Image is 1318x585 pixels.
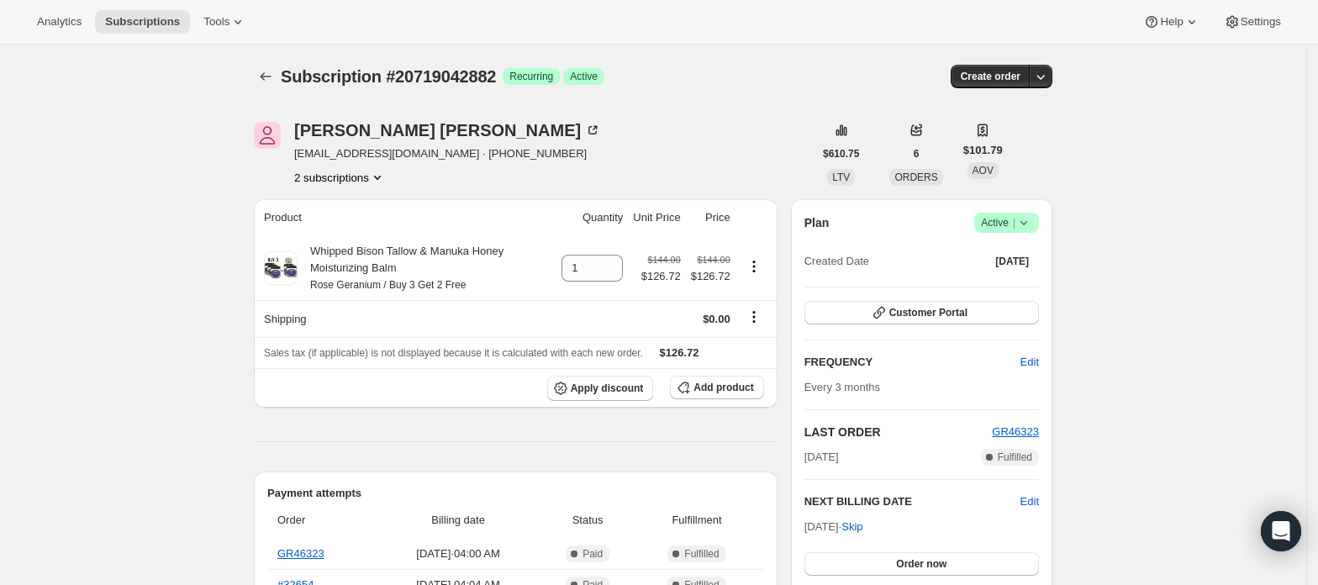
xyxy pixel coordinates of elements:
h2: FREQUENCY [804,354,1020,371]
span: Add product [693,381,753,394]
button: Analytics [27,10,92,34]
span: 6 [914,147,920,161]
button: Shipping actions [741,308,767,326]
span: Sales tax (if applicable) is not displayed because it is calculated with each new order. [264,347,643,359]
span: $126.72 [660,346,699,359]
button: Subscriptions [95,10,190,34]
h2: Payment attempts [267,485,764,502]
span: $0.00 [703,313,730,325]
button: Add product [670,376,763,399]
span: Every 3 months [804,381,880,393]
h2: Plan [804,214,830,231]
a: GR46323 [277,547,324,560]
span: [EMAIL_ADDRESS][DOMAIN_NAME] · [PHONE_NUMBER] [294,145,601,162]
span: Create order [961,70,1020,83]
span: Skip [841,519,862,535]
th: Unit Price [628,199,685,236]
button: 6 [904,142,930,166]
div: Open Intercom Messenger [1261,511,1301,551]
button: Customer Portal [804,301,1039,324]
span: Tools [203,15,229,29]
button: Product actions [741,257,767,276]
small: $144.00 [698,255,730,265]
span: Created Date [804,253,869,270]
span: [DATE] · 04:00 AM [381,545,535,562]
img: product img [264,251,298,285]
span: Analytics [37,15,82,29]
span: ORDERS [894,171,937,183]
span: Help [1160,15,1183,29]
span: Active [981,214,1032,231]
span: $126.72 [641,268,681,285]
span: Fulfilled [684,547,719,561]
button: Subscriptions [254,65,277,88]
button: Edit [1010,349,1049,376]
span: $610.75 [823,147,859,161]
span: | [1013,216,1015,229]
span: John Carew [254,122,281,149]
small: Rose Geranium / Buy 3 Get 2 Free [310,279,466,291]
button: Apply discount [547,376,654,401]
span: LTV [832,171,850,183]
span: Recurring [509,70,553,83]
button: Create order [951,65,1031,88]
span: Fulfillment [640,512,753,529]
small: $144.00 [648,255,681,265]
th: Product [254,199,556,236]
h2: NEXT BILLING DATE [804,493,1020,510]
span: Status [546,512,630,529]
span: Subscriptions [105,15,180,29]
span: Billing date [381,512,535,529]
div: Whipped Bison Tallow & Manuka Honey Moisturizing Balm [298,243,551,293]
span: Apply discount [571,382,644,395]
button: Skip [831,514,873,540]
span: Active [570,70,598,83]
th: Quantity [556,199,628,236]
span: [DATE] [804,449,839,466]
button: Help [1133,10,1210,34]
span: AOV [973,165,994,177]
div: [PERSON_NAME] [PERSON_NAME] [294,122,601,139]
button: Order now [804,552,1039,576]
span: Fulfilled [998,451,1032,464]
span: Order now [896,557,946,571]
button: Product actions [294,169,386,186]
span: [DATE] [995,255,1029,268]
h2: LAST ORDER [804,424,993,440]
span: Customer Portal [889,306,967,319]
button: GR46323 [992,424,1039,440]
button: Settings [1214,10,1291,34]
button: Tools [193,10,256,34]
span: $126.72 [691,268,730,285]
span: Subscription #20719042882 [281,67,496,86]
span: Paid [583,547,603,561]
button: Edit [1020,493,1039,510]
th: Price [686,199,735,236]
th: Shipping [254,300,556,337]
button: $610.75 [813,142,869,166]
span: $101.79 [963,142,1003,159]
th: Order [267,502,376,539]
span: [DATE] · [804,520,863,533]
span: Edit [1020,354,1039,371]
a: GR46323 [992,425,1039,438]
button: [DATE] [985,250,1039,273]
span: Settings [1241,15,1281,29]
